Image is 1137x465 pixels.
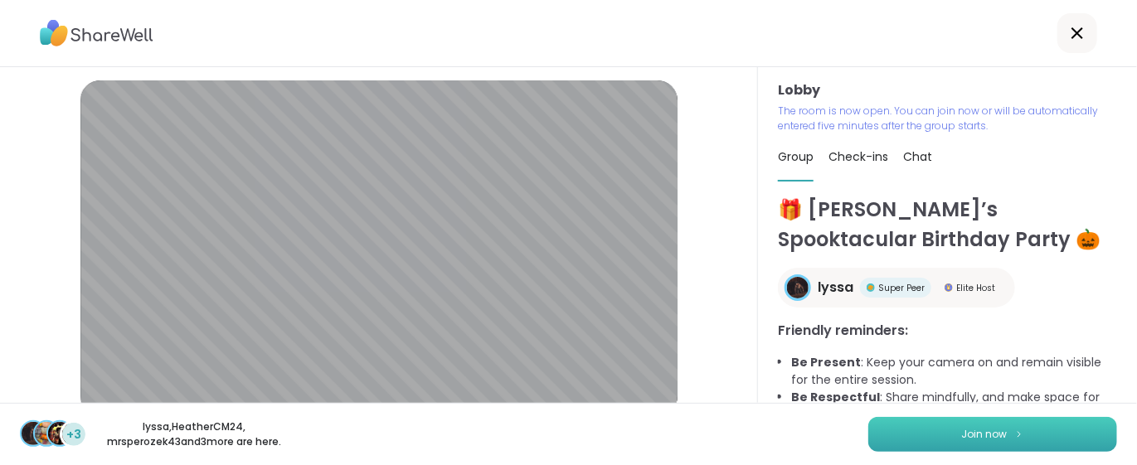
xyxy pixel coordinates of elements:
[778,104,1117,133] p: The room is now open. You can join now or will be automatically entered five minutes after the gr...
[22,422,45,445] img: lyssa
[962,427,1008,442] span: Join now
[791,389,880,405] b: Be Respectful
[868,417,1117,452] button: Join now
[787,277,809,298] img: lyssa
[66,426,81,443] span: +3
[778,80,1117,100] h3: Lobby
[1014,429,1024,438] img: ShareWell Logomark
[791,389,1117,424] li: : Share mindfully, and make space for everyone to share!
[35,422,58,445] img: HeatherCM24
[101,419,287,449] p: lyssa , HeatherCM24 , mrsperozek43 and 3 more are here.
[956,282,995,294] span: Elite Host
[40,14,153,52] img: ShareWell Logo
[778,195,1117,254] h1: 🎁 [PERSON_NAME]’s Spooktacular Birthday Party 🎃
[818,278,853,298] span: lyssa
[867,283,875,292] img: Super Peer
[778,268,1015,308] a: lyssalyssaSuper PeerSuper PeerElite HostElite Host
[878,282,925,294] span: Super Peer
[778,148,814,165] span: Group
[903,148,932,165] span: Chat
[791,354,1117,389] li: : Keep your camera on and remain visible for the entire session.
[945,283,953,292] img: Elite Host
[778,321,1117,341] h3: Friendly reminders:
[791,354,861,371] b: Be Present
[48,422,71,445] img: mrsperozek43
[828,148,888,165] span: Check-ins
